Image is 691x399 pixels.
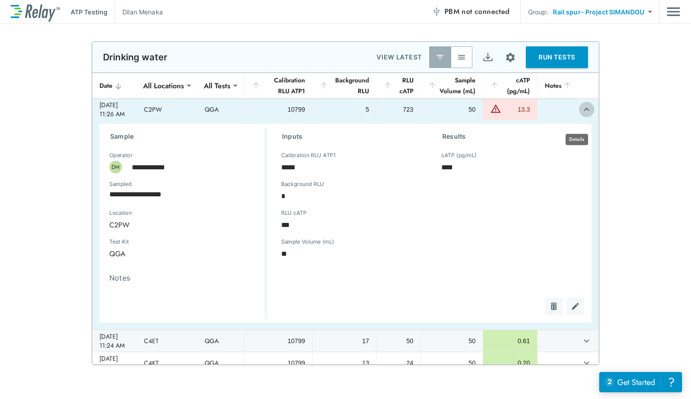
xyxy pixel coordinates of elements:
div: All Tests [197,77,237,95]
label: Calibration RLU ATP1 [281,152,336,159]
img: Offline Icon [432,7,441,16]
div: 24 [384,358,413,367]
label: Background RLU [281,181,324,187]
button: Export [477,46,498,68]
p: ATP Testing [71,7,108,17]
h3: Inputs [282,131,421,142]
div: 13.3 [503,105,530,114]
div: 50 [428,336,476,345]
td: C2PW [137,99,197,120]
iframe: Resource center [599,372,682,392]
div: Sample Volume (mL) [428,75,476,96]
button: Main menu [667,3,680,20]
button: Edit test [566,297,584,315]
div: C2PW [103,216,255,234]
img: Delete [549,302,558,311]
div: DM [109,161,122,173]
div: QGA [103,245,194,263]
div: cATP (pg/mL) [490,75,530,96]
img: Edit test [571,302,580,311]
div: RLU cATP [383,75,413,96]
button: PBM not connected [428,3,513,21]
label: Sample Volume (mL) [281,239,334,245]
img: Settings Icon [505,52,516,63]
input: Choose date, selected date is Aug 27, 2025 [103,185,249,203]
div: 10799 [252,358,305,367]
div: 10799 [252,105,305,114]
label: Test Kit [109,239,178,245]
p: Group: [528,7,548,17]
img: View All [457,53,466,62]
div: Calibration RLU ATP1 [251,75,305,96]
button: expand row [579,333,594,349]
div: [DATE] 11:26 AM [99,100,130,118]
div: 50 [428,358,476,367]
div: Details [565,134,588,145]
button: RUN TESTS [526,46,588,68]
div: 13 [320,358,369,367]
span: PBM [444,5,510,18]
label: Operator [109,152,132,159]
img: Drawer Icon [667,3,680,20]
div: Background RLU [319,75,369,96]
div: 10799 [252,336,305,345]
div: 5 [320,105,369,114]
div: 723 [384,105,413,114]
img: Latest [435,53,444,62]
h3: Results [442,131,581,142]
button: expand row [579,102,594,117]
button: Site setup [498,45,522,69]
div: Notes [545,80,572,91]
td: QGA [197,99,244,120]
img: LuminUltra Relay [11,2,60,22]
p: Drinking water [103,52,167,63]
div: 50 [384,336,413,345]
div: [DATE] 11:23 AM [99,354,130,372]
h3: Sample [110,131,264,142]
th: Date [92,73,137,99]
div: 0.20 [490,358,530,367]
button: expand row [579,355,594,371]
td: C4ET [137,330,197,352]
label: Sampled [109,181,132,187]
div: 50 [428,105,476,114]
img: Export Icon [482,52,494,63]
label: Location [109,210,224,216]
img: Warning [490,103,501,114]
td: QGA [197,330,244,352]
p: VIEW LATEST [377,52,422,63]
div: 17 [320,336,369,345]
label: cATP (pg/mL) [441,152,477,159]
div: [DATE] 11:24 AM [99,332,130,350]
td: C4KT [137,352,197,374]
div: All Locations [137,77,190,95]
span: not connected [462,6,509,17]
label: RLU cATP [281,210,306,216]
td: QGA [197,352,244,374]
p: Dilan Menaka [122,7,163,17]
div: 0.61 [490,336,530,345]
button: Delete [545,297,563,315]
